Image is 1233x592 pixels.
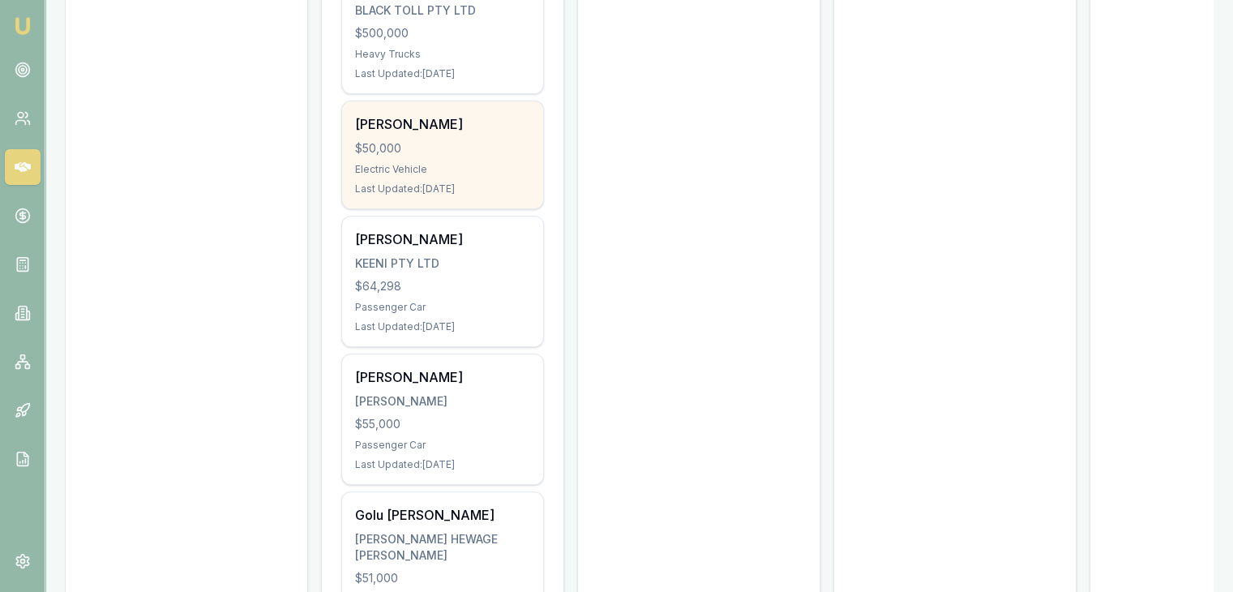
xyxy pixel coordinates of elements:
div: Passenger Car [355,439,530,452]
div: $500,000 [355,25,530,41]
div: Last Updated: [DATE] [355,458,530,471]
div: $50,000 [355,140,530,157]
div: [PERSON_NAME] [355,230,530,249]
div: $51,000 [355,570,530,586]
div: Last Updated: [DATE] [355,320,530,333]
div: Electric Vehicle [355,163,530,176]
div: BLACK TOLL PTY LTD [355,2,530,19]
div: KEENI PTY LTD [355,255,530,272]
div: Last Updated: [DATE] [355,67,530,80]
div: [PERSON_NAME] HEWAGE [PERSON_NAME] [355,531,530,564]
div: Golu [PERSON_NAME] [355,505,530,525]
div: Passenger Car [355,301,530,314]
div: $64,298 [355,278,530,294]
div: Last Updated: [DATE] [355,182,530,195]
div: $55,000 [355,416,530,432]
div: Heavy Trucks [355,48,530,61]
div: [PERSON_NAME] [355,393,530,410]
div: [PERSON_NAME] [355,114,530,134]
div: [PERSON_NAME] [355,367,530,387]
img: emu-icon-u.png [13,16,32,36]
